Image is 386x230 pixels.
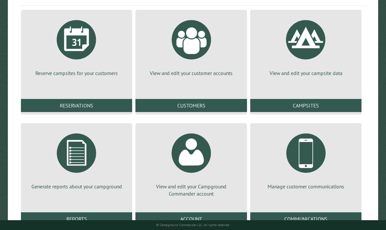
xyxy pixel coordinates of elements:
p: Manage customer communications [258,183,354,190]
a: Campsites [250,99,361,112]
a: Generate reports about your campground [29,128,124,190]
a: Account [135,212,247,225]
a: Reserve campsites for your customers [29,15,124,77]
a: View and edit your Campground Commander account [143,128,239,198]
a: View and edit your customer accounts [143,15,239,77]
p: View and edit your Campground Commander account [143,183,239,198]
a: Manage customer communications [258,128,354,190]
a: Reports [21,212,132,225]
small: © Campground Commander LLC. All rights reserved. [156,223,230,227]
a: View and edit your campsite data [258,15,354,77]
p: View and edit your campsite data [258,69,354,77]
p: Generate reports about your campground [29,183,124,190]
a: Reservations [21,99,132,112]
a: Customers [135,99,247,112]
a: Communications [250,212,361,225]
p: View and edit your customer accounts [143,69,239,77]
p: Reserve campsites for your customers [29,69,124,77]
